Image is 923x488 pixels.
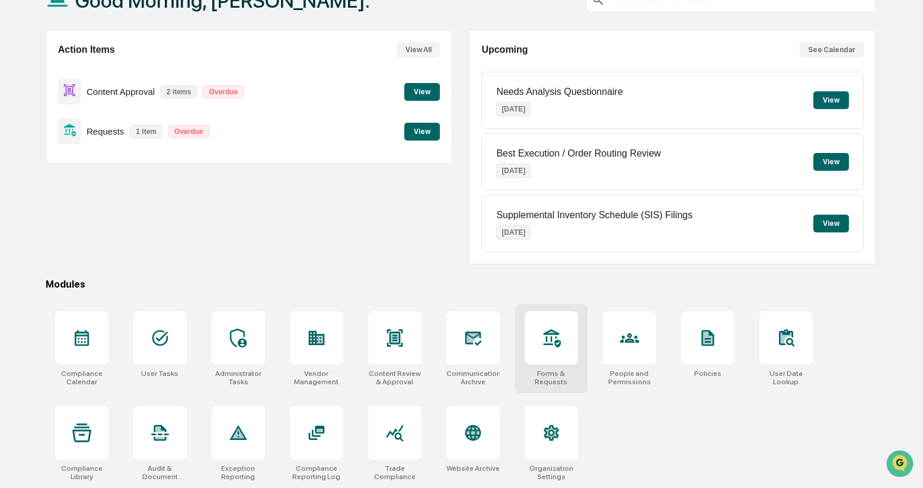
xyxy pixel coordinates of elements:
a: View [404,85,440,97]
div: Audit & Document Logs [133,464,187,481]
p: Needs Analysis Questionnaire [496,87,622,97]
div: Exception Reporting [212,464,265,481]
button: Start new chat [202,94,216,109]
p: Content Approval [87,87,155,97]
div: Organization Settings [525,464,578,481]
p: [DATE] [496,225,531,240]
p: Requests [87,126,124,136]
a: 🖐️Preclearance [7,238,81,259]
button: See Calendar [800,42,864,58]
span: [PERSON_NAME] [37,193,96,203]
span: Data Lookup [24,265,75,277]
div: Past conversations [12,132,79,141]
p: [DATE] [496,102,531,116]
div: Vendor Management [290,369,343,386]
button: View [813,153,849,171]
a: 🔎Data Lookup [7,260,79,282]
img: 1746055101610-c473b297-6a78-478c-a979-82029cc54cd1 [24,162,33,171]
p: How can we help? [12,25,216,44]
button: View [404,123,440,141]
div: 🗄️ [86,244,95,253]
span: • [98,193,103,203]
img: 1746055101610-c473b297-6a78-478c-a979-82029cc54cd1 [12,91,33,112]
img: 1751574470498-79e402a7-3db9-40a0-906f-966fe37d0ed6 [25,91,46,112]
button: View [813,91,849,109]
span: Preclearance [24,243,76,254]
p: [DATE] [496,164,531,178]
div: 🔎 [12,266,21,276]
iframe: Open customer support [885,449,917,481]
div: Trade Compliance [368,464,421,481]
div: Start new chat [53,91,194,103]
span: [PERSON_NAME] [37,161,96,171]
div: User Tasks [141,369,178,378]
div: Compliance Calendar [55,369,108,386]
div: Compliance Library [55,464,108,481]
img: Jack Rasmussen [12,150,31,169]
span: [DATE] [105,193,129,203]
div: Website Archive [446,464,500,473]
p: Overdue [203,85,244,98]
a: Powered byPylon [84,294,143,303]
p: Overdue [168,125,209,138]
div: Policies [694,369,721,378]
a: View [404,125,440,136]
div: Compliance Reporting Log [290,464,343,481]
div: 🖐️ [12,244,21,253]
span: Pylon [118,294,143,303]
div: Modules [46,279,876,290]
h2: Upcoming [481,44,528,55]
div: Content Review & Approval [368,369,421,386]
button: View All [397,42,440,58]
button: See all [184,129,216,143]
div: Administrator Tasks [212,369,265,386]
p: Supplemental Inventory Schedule (SIS) Filings [496,210,692,221]
a: 🗄️Attestations [81,238,152,259]
p: 2 items [161,85,197,98]
p: 1 item [130,125,162,138]
span: [DATE] [105,161,129,171]
div: User Data Lookup [759,369,813,386]
button: View [404,83,440,101]
p: Best Execution / Order Routing Review [496,148,660,159]
div: Forms & Requests [525,369,578,386]
img: Steven Moralez [12,182,31,201]
div: People and Permissions [603,369,656,386]
div: We're available if you need us! [53,103,163,112]
div: Communications Archive [446,369,500,386]
span: Attestations [98,243,147,254]
span: • [98,161,103,171]
button: View [813,215,849,232]
h2: Action Items [58,44,115,55]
